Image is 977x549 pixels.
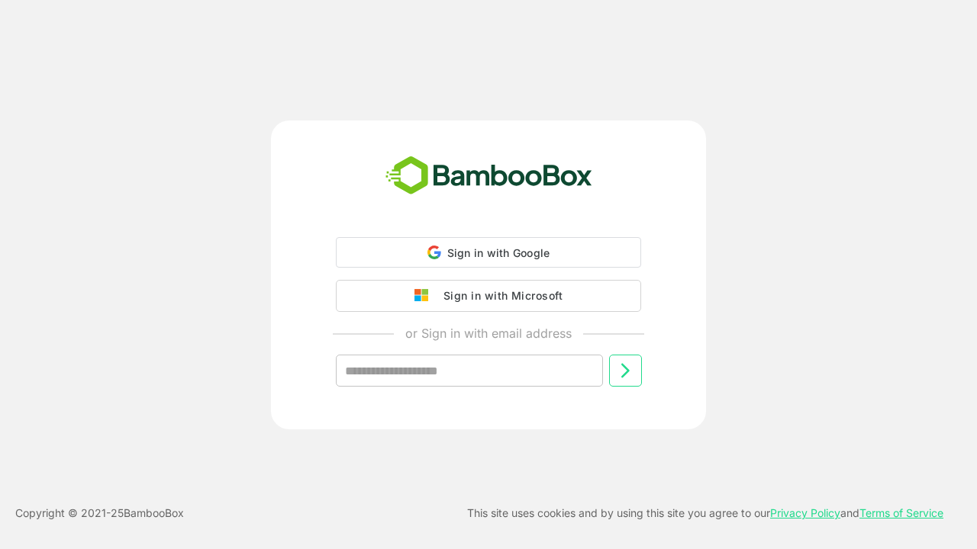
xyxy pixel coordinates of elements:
a: Terms of Service [859,506,943,519]
a: Privacy Policy [770,506,840,519]
div: Sign in with Microsoft [436,286,563,306]
img: google [414,289,436,303]
p: This site uses cookies and by using this site you agree to our and [467,504,943,522]
button: Sign in with Microsoft [336,280,641,312]
p: or Sign in with email address [405,324,572,342]
img: bamboobox [377,151,601,201]
span: Sign in with Google [447,246,550,259]
div: Sign in with Google [336,237,641,268]
p: Copyright © 2021- 25 BambooBox [15,504,184,522]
